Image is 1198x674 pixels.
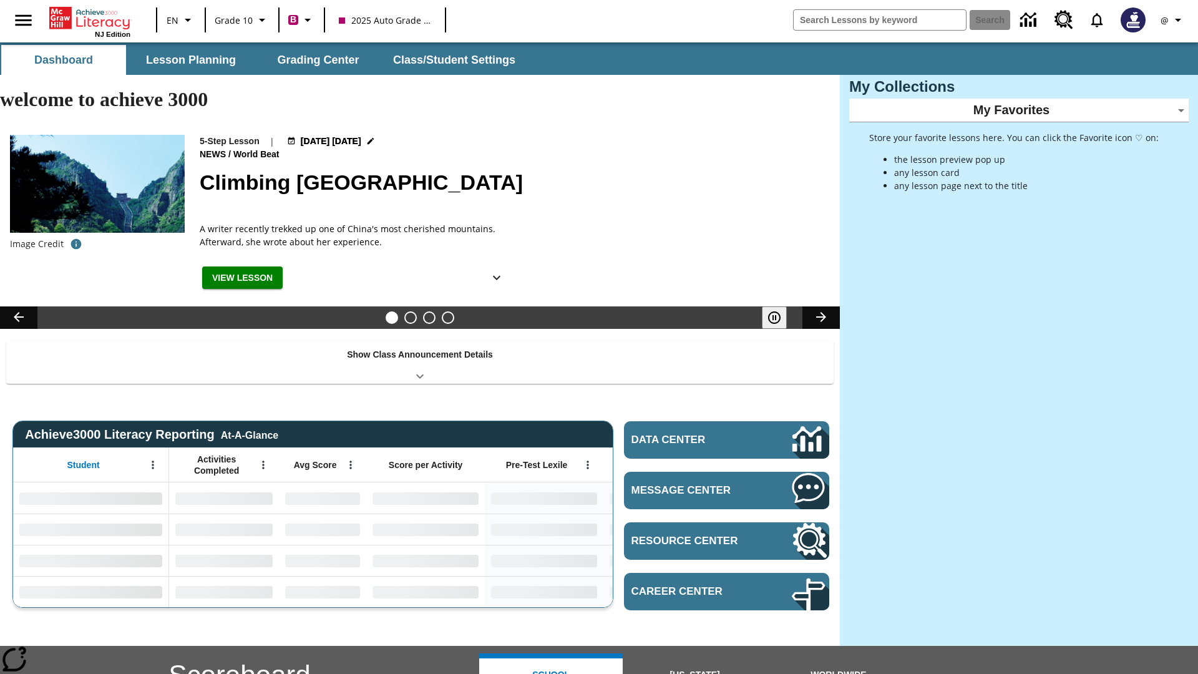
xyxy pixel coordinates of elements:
div: No Data, [603,514,722,545]
h2: Climbing Mount Tai [200,167,825,198]
button: Open side menu [5,2,42,39]
div: No Data, [279,545,366,576]
span: Career Center [631,585,754,598]
span: 2025 Auto Grade 10 [339,14,431,27]
button: Slide 3 Pre-release lesson [423,311,436,324]
p: Show Class Announcement Details [347,348,493,361]
span: Data Center [631,434,749,446]
div: Home [49,4,130,38]
div: No Data, [603,482,722,514]
button: Credit for photo and all related images: Public Domain/Charlie Fong [64,233,89,255]
span: Avg Score [294,459,337,471]
a: Home [49,6,130,31]
button: Lesson Planning [129,45,253,75]
div: No Data, [169,545,279,576]
span: Pre-Test Lexile [506,459,568,471]
span: / [228,149,231,159]
button: Open Menu [578,456,597,474]
span: Student [67,459,100,471]
span: B [290,12,296,27]
button: Select a new avatar [1113,4,1153,36]
button: Pause [762,306,787,329]
div: A writer recently trekked up one of China's most cherished mountains. Afterward, she wrote about ... [200,222,512,248]
button: Slide 1 Climbing Mount Tai [386,311,398,324]
span: Resource Center [631,535,754,547]
span: EN [167,14,178,27]
span: Score per Activity [389,459,463,471]
span: World Beat [233,148,282,162]
a: Data Center [624,421,829,459]
button: Boost Class color is violet red. Change class color [283,9,320,31]
button: Open Menu [254,456,273,474]
button: Dashboard [1,45,126,75]
a: Message Center [624,472,829,509]
button: Show Details [484,266,509,290]
p: Image Credit [10,238,64,250]
div: No Data, [279,576,366,607]
span: Grade 10 [215,14,253,27]
div: No Data, [603,576,722,607]
div: No Data, [169,482,279,514]
div: No Data, [169,576,279,607]
a: Resource Center, Will open in new tab [624,522,829,560]
button: Open Menu [144,456,162,474]
h3: My Collections [849,78,1189,95]
span: NJ Edition [95,31,130,38]
span: Achieve3000 Literacy Reporting [25,427,278,442]
button: Slide 4 Career Lesson [442,311,454,324]
button: Grade: Grade 10, Select a grade [210,9,275,31]
li: any lesson page next to the title [894,179,1159,192]
div: Pause [762,306,799,329]
img: 6000 stone steps to climb Mount Tai in Chinese countryside [10,135,185,233]
span: [DATE] [DATE] [301,135,361,148]
a: Data Center [1013,3,1047,37]
li: any lesson card [894,166,1159,179]
a: Career Center [624,573,829,610]
p: 5-Step Lesson [200,135,260,148]
button: Class/Student Settings [383,45,525,75]
li: the lesson preview pop up [894,153,1159,166]
a: Resource Center, Will open in new tab [1047,3,1081,37]
button: Grading Center [256,45,381,75]
button: Lesson carousel, Next [802,306,840,329]
p: Store your favorite lessons here. You can click the Favorite icon ♡ on: [869,131,1159,144]
span: Message Center [631,484,754,497]
button: Open Menu [341,456,360,474]
div: At-A-Glance [221,427,278,441]
div: No Data, [603,545,722,576]
span: News [200,148,228,162]
div: No Data, [279,514,366,545]
img: Avatar [1121,7,1146,32]
div: No Data, [279,482,366,514]
button: Profile/Settings [1153,9,1193,31]
a: Notifications [1081,4,1113,36]
span: | [270,135,275,148]
button: View Lesson [202,266,283,290]
button: Language: EN, Select a language [161,9,201,31]
div: No Data, [169,514,279,545]
div: My Favorites [849,99,1189,122]
button: Jul 22 - Jun 30 Choose Dates [285,135,377,148]
button: Slide 2 Defining Our Government's Purpose [404,311,417,324]
input: search field [794,10,966,30]
div: Show Class Announcement Details [6,341,834,384]
span: @ [1161,14,1169,27]
span: Activities Completed [175,454,258,476]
